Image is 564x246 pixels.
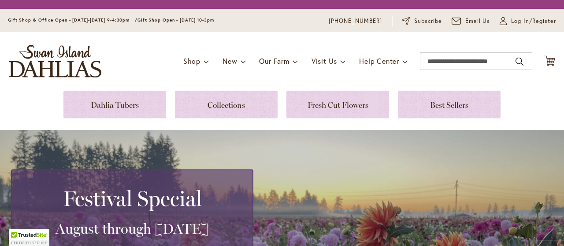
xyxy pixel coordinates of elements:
h2: Festival Special [22,186,242,211]
span: Email Us [465,17,490,26]
a: store logo [9,45,101,77]
a: Log In/Register [500,17,556,26]
div: TrustedSite Certified [9,229,49,246]
span: Our Farm [259,56,289,66]
a: Email Us [452,17,490,26]
span: Gift Shop Open - [DATE] 10-3pm [137,17,214,23]
span: Visit Us [312,56,337,66]
span: Log In/Register [511,17,556,26]
span: Subscribe [414,17,442,26]
span: New [223,56,237,66]
span: Help Center [359,56,399,66]
span: Gift Shop & Office Open - [DATE]-[DATE] 9-4:30pm / [8,17,137,23]
h3: August through [DATE] [22,220,242,238]
button: Search [516,55,523,69]
a: Subscribe [402,17,442,26]
a: [PHONE_NUMBER] [329,17,382,26]
span: Shop [183,56,200,66]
